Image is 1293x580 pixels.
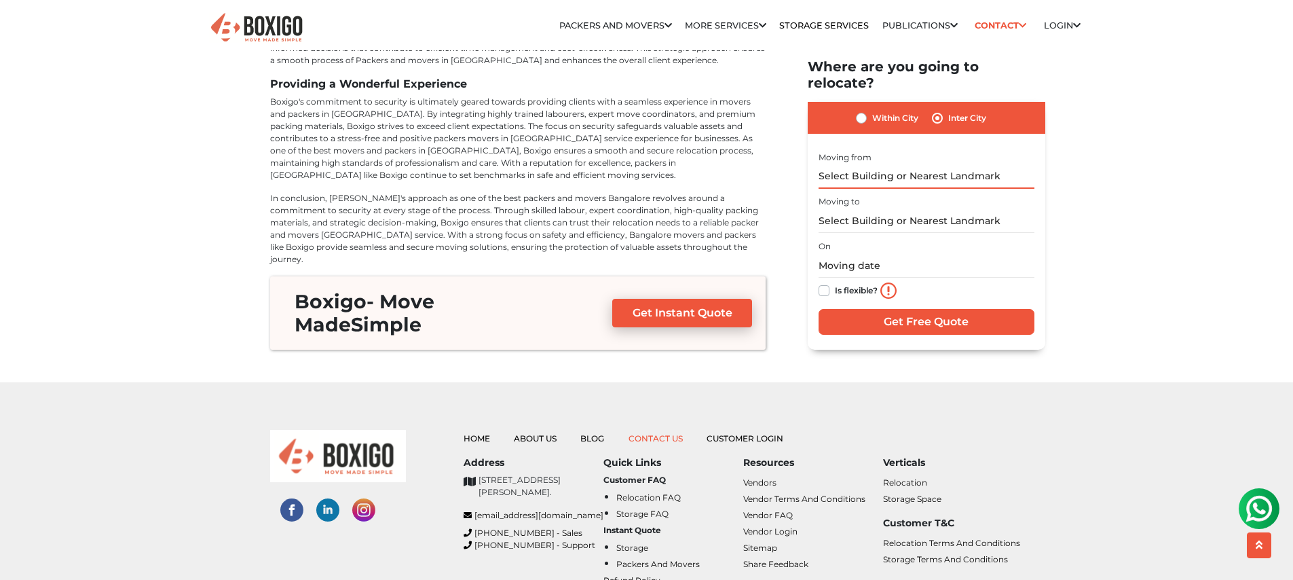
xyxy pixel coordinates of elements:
[603,475,666,485] b: Customer FAQ
[464,509,603,522] a: [EMAIL_ADDRESS][DOMAIN_NAME]
[819,240,831,253] label: On
[464,433,490,443] a: Home
[883,554,1008,564] a: Storage Terms and Conditions
[295,290,367,313] span: Boxigo
[835,283,878,297] label: Is flexible?
[779,20,869,31] a: Storage Services
[14,14,41,41] img: whatsapp-icon.svg
[819,151,872,164] label: Moving from
[351,313,421,336] span: Simple
[883,494,941,504] a: Storage Space
[316,499,339,522] img: linked-in-social-links
[743,457,883,469] h6: Resources
[880,283,897,299] img: info
[616,509,669,519] a: Storage FAQ
[685,20,766,31] a: More services
[464,527,603,539] a: [PHONE_NUMBER] - Sales
[616,543,648,553] a: Storage
[872,109,918,126] label: Within City
[1044,20,1081,31] a: Login
[883,538,1020,548] a: Relocation Terms and Conditions
[464,539,603,551] a: [PHONE_NUMBER] - Support
[284,290,587,336] h3: - Move Made
[882,20,958,31] a: Publications
[819,309,1034,335] input: Get Free Quote
[1247,532,1271,558] button: scroll up
[883,518,1023,529] h6: Customer T&C
[209,12,304,45] img: Boxigo
[743,477,776,488] a: Vendors
[743,526,798,537] a: Vendor Login
[819,254,1034,278] input: Moving date
[808,58,1045,90] h2: Where are you going to relocate?
[270,77,766,90] h3: Providing a Wonderful Experience
[270,430,406,482] img: boxigo_logo_small
[479,474,603,499] p: [STREET_ADDRESS][PERSON_NAME].
[616,559,700,569] a: Packers and Movers
[352,499,375,522] img: instagram-social-links
[580,433,604,443] a: Blog
[603,525,661,535] b: Instant Quote
[819,209,1034,233] input: Select Building or Nearest Landmark
[743,543,777,553] a: Sitemap
[743,494,865,504] a: Vendor Terms and Conditions
[280,499,303,522] img: facebook-social-links
[819,165,1034,189] input: Select Building or Nearest Landmark
[514,433,557,443] a: About Us
[883,457,1023,469] h6: Verticals
[971,15,1031,36] a: Contact
[559,20,672,31] a: Packers and Movers
[743,559,808,569] a: Share Feedback
[270,96,766,181] p: Boxigo's commitment to security is ultimately geared towards providing clients with a seamless ex...
[743,510,793,520] a: Vendor FAQ
[616,492,681,503] a: Relocation FAQ
[629,433,683,443] a: Contact Us
[707,433,783,443] a: Customer Login
[819,196,860,208] label: Moving to
[270,192,766,266] p: In conclusion, [PERSON_NAME]'s approach as one of the best packers and movers Bangalore revolves ...
[948,109,986,126] label: Inter City
[603,457,743,469] h6: Quick Links
[883,477,927,488] a: Relocation
[464,457,603,469] h6: Address
[612,299,753,327] a: Get Instant Quote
